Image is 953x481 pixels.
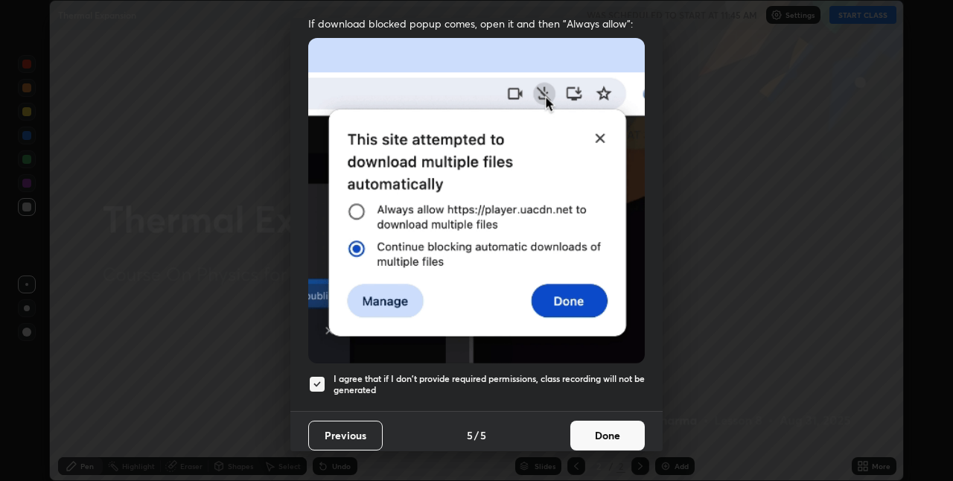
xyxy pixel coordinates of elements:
span: If download blocked popup comes, open it and then "Always allow": [308,16,645,31]
h4: 5 [480,427,486,443]
h4: / [474,427,479,443]
img: downloads-permission-blocked.gif [308,38,645,363]
h4: 5 [467,427,473,443]
button: Previous [308,421,383,450]
button: Done [570,421,645,450]
h5: I agree that if I don't provide required permissions, class recording will not be generated [334,373,645,396]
